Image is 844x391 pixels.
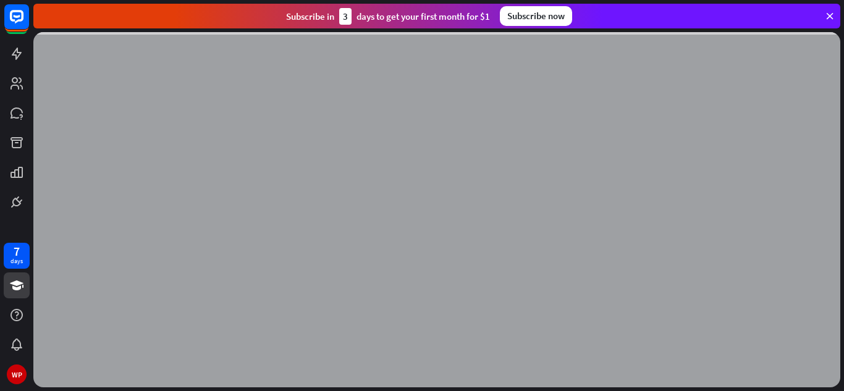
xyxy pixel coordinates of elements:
div: WP [7,364,27,384]
div: Subscribe in days to get your first month for $1 [286,8,490,25]
div: 7 [14,246,20,257]
div: Subscribe now [500,6,572,26]
div: days [11,257,23,266]
a: 7 days [4,243,30,269]
div: 3 [339,8,352,25]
